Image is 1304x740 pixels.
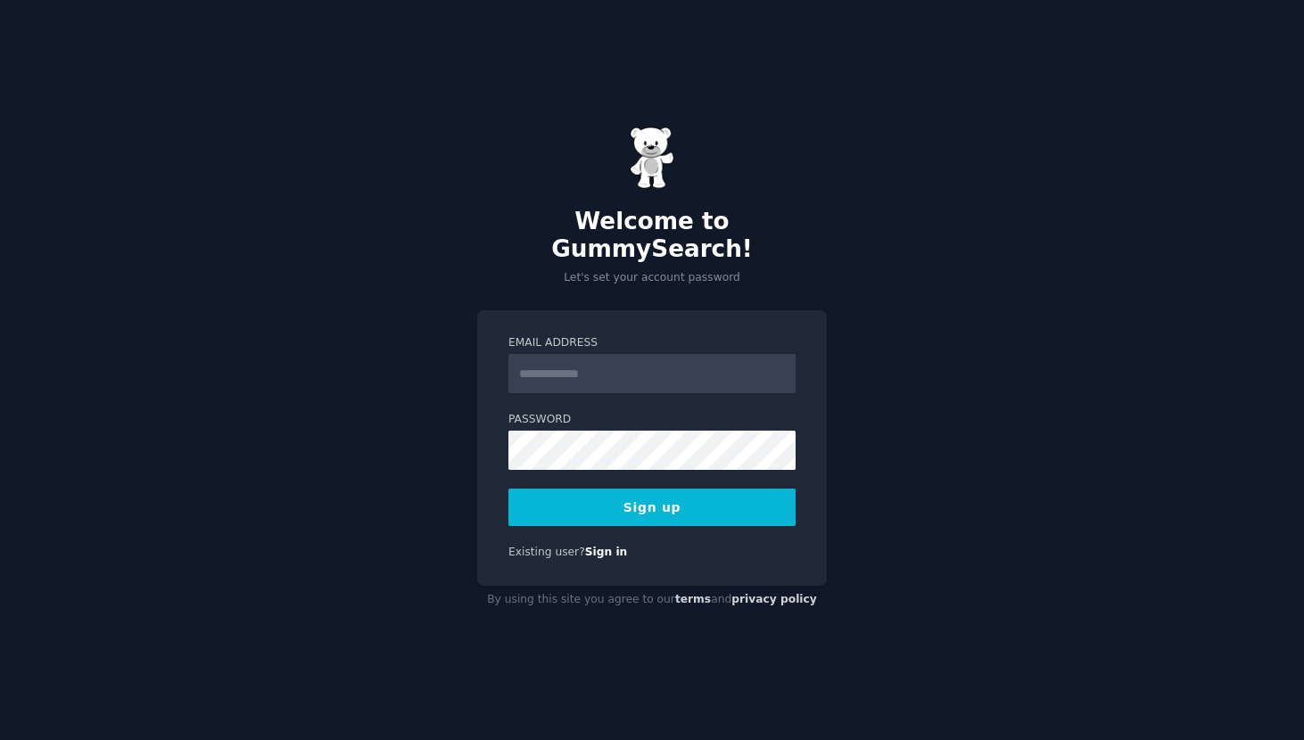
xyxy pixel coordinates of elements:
div: By using this site you agree to our and [477,586,827,614]
a: Sign in [585,546,628,558]
img: Gummy Bear [630,127,674,189]
h2: Welcome to GummySearch! [477,208,827,264]
label: Password [508,412,796,428]
a: privacy policy [731,593,817,605]
label: Email Address [508,335,796,351]
button: Sign up [508,489,796,526]
a: terms [675,593,711,605]
span: Existing user? [508,546,585,558]
p: Let's set your account password [477,270,827,286]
